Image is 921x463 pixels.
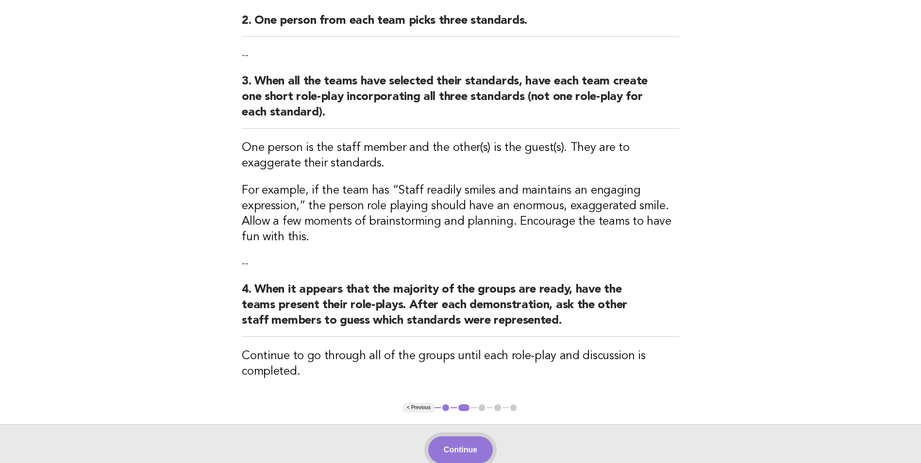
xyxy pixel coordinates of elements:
h2: 2. One person from each team picks three standards. [242,13,679,37]
h2: 4. When it appears that the majority of the groups are ready, have the teams present their role-p... [242,282,679,337]
button: < Previous [403,403,435,413]
p: -- [242,49,679,62]
button: 1 [441,403,451,413]
h3: One person is the staff member and the other(s) is the guest(s). They are to exaggerate their sta... [242,140,679,171]
h2: 3. When all the teams have selected their standards, have each team create one short role-play in... [242,74,679,129]
button: 2 [457,403,471,413]
p: -- [242,257,679,270]
h3: Continue to go through all of the groups until each role-play and discussion is completed. [242,348,679,380]
h3: For example, if the team has “Staff readily smiles and maintains an engaging expression,” the per... [242,183,679,245]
